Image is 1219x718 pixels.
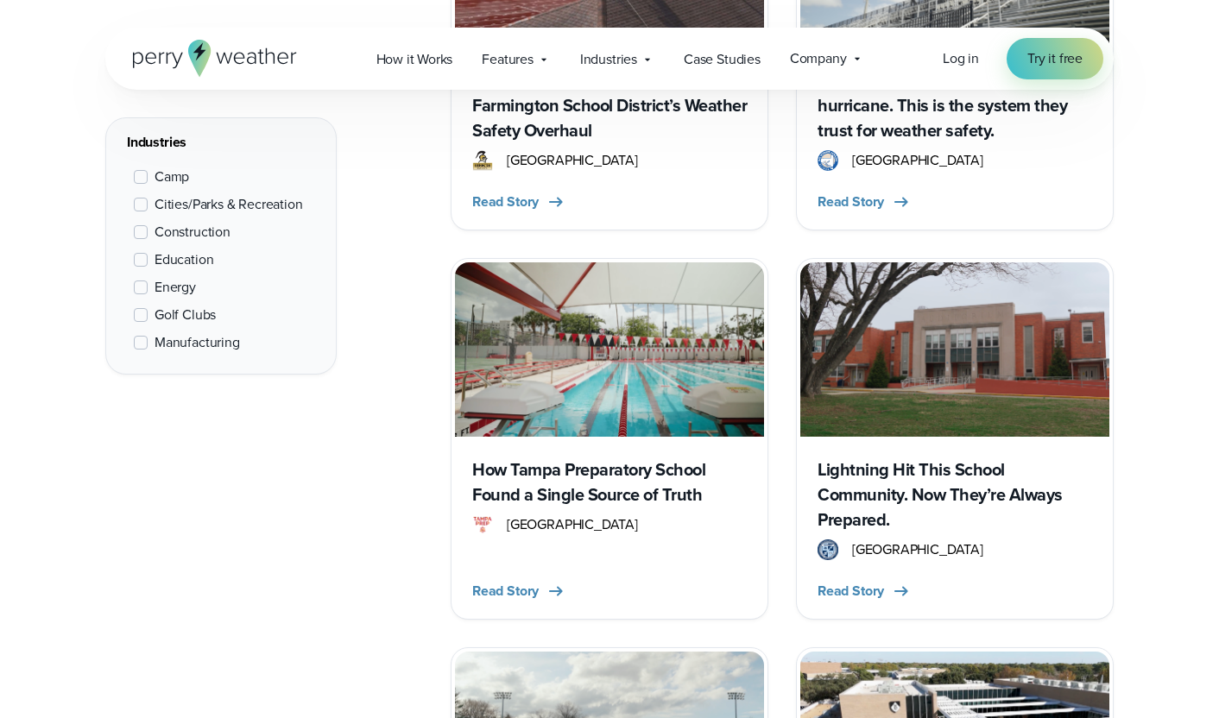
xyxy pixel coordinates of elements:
span: Read Story [472,581,539,601]
span: [GEOGRAPHIC_DATA] [507,150,638,171]
span: Try it free [1027,48,1083,69]
h3: Lightning Hit This School Community. Now They’re Always Prepared. [818,457,1092,532]
span: Golf Clubs [155,305,216,325]
span: Camp [155,167,189,187]
img: Tampa Prep logo [472,514,493,535]
img: West Orange High School [818,539,838,560]
a: Try it free [1007,38,1103,79]
span: Company [790,48,847,69]
button: Read Story [472,581,566,601]
img: Tampa preparatory school [455,262,764,436]
span: Log in [943,48,979,68]
span: Industries [580,49,637,70]
span: Case Studies [684,49,761,70]
span: Read Story [818,192,884,212]
a: West Orange High School Lightning Hit This School Community. Now They’re Always Prepared. West Or... [796,258,1114,619]
span: [GEOGRAPHIC_DATA] [852,150,983,171]
img: Bay District Schools Logo [818,150,838,171]
span: [GEOGRAPHIC_DATA] [507,514,638,535]
button: Read Story [818,581,912,601]
a: Tampa preparatory school How Tampa Preparatory School Found a Single Source of Truth Tampa Prep l... [451,258,768,619]
span: Education [155,249,213,270]
span: Energy [155,277,196,298]
div: Industries [127,132,315,153]
img: Farmington R7 [472,150,493,171]
span: [GEOGRAPHIC_DATA] [852,539,983,560]
h3: Bay District Schools faced a hurricane. This is the system they trust for weather safety. [818,68,1092,143]
span: Features [482,49,534,70]
span: Construction [155,222,231,242]
button: Read Story [472,192,566,212]
span: Manufacturing [155,332,240,353]
img: West Orange High School [800,262,1109,436]
span: How it Works [376,49,453,70]
a: Case Studies [669,41,775,77]
h3: How Tampa Preparatory School Found a Single Source of Truth [472,457,747,507]
a: Log in [943,48,979,69]
span: Read Story [472,192,539,212]
span: Cities/Parks & Recreation [155,194,302,215]
h3: The End of the Handheld: Inside Farmington School District’s Weather Safety Overhaul [472,68,747,143]
span: Read Story [818,581,884,601]
button: Read Story [818,192,912,212]
a: How it Works [362,41,468,77]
